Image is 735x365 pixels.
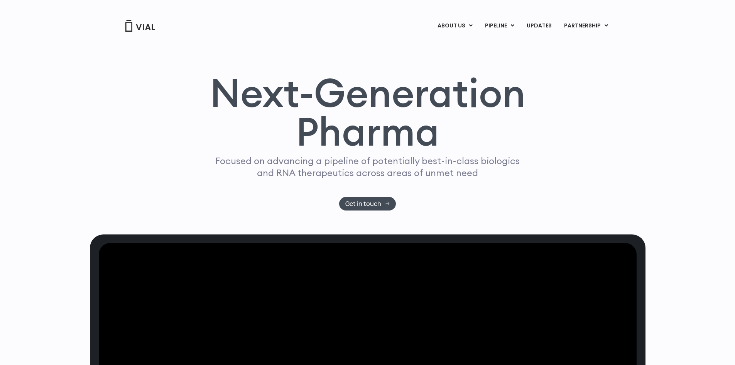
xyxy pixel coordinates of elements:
[345,201,381,207] span: Get in touch
[431,19,478,32] a: ABOUT USMenu Toggle
[339,197,396,211] a: Get in touch
[479,19,520,32] a: PIPELINEMenu Toggle
[125,20,155,32] img: Vial Logo
[520,19,558,32] a: UPDATES
[212,155,523,179] p: Focused on advancing a pipeline of potentially best-in-class biologics and RNA therapeutics acros...
[201,73,535,151] h1: Next-Generation Pharma
[558,19,614,32] a: PARTNERSHIPMenu Toggle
